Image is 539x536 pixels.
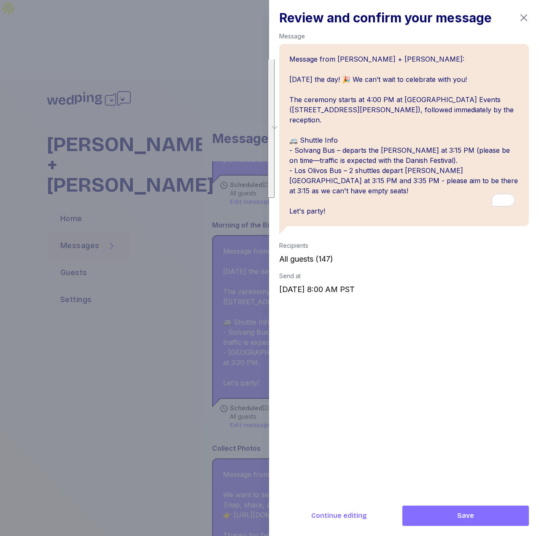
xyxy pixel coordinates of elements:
[457,511,474,521] span: Save
[279,284,529,295] div: [DATE] 8:00 AM PST
[402,506,529,526] button: Save
[279,10,492,25] h1: Review and confirm your message
[279,44,529,226] div: Message from [PERSON_NAME] + [PERSON_NAME]: [DATE] the day! 🎉 We can’t wait to celebrate with you...
[279,241,529,250] div: Recipients
[311,511,367,521] span: Continue editing
[279,253,529,265] div: All guests ( 147 )
[279,32,529,41] div: Message
[279,506,399,526] button: Continue editing
[279,272,529,280] div: Send at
